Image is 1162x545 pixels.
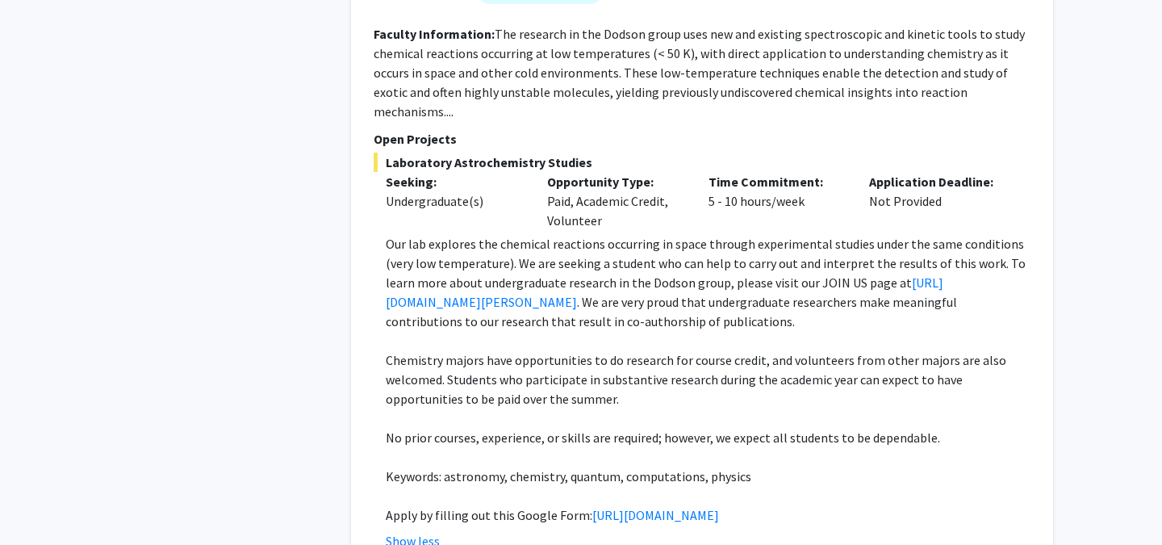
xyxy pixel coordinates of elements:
div: 5 - 10 hours/week [696,172,858,230]
iframe: Chat [12,472,69,533]
p: No prior courses, experience, or skills are required; however, we expect all students to be depen... [386,428,1030,447]
p: Apply by filling out this Google Form: [386,505,1030,525]
p: Application Deadline: [869,172,1006,191]
p: Open Projects [374,129,1030,149]
a: [URL][DOMAIN_NAME] [592,507,719,523]
p: Chemistry majors have opportunities to do research for course credit, and volunteers from other m... [386,350,1030,409]
b: Faculty Information: [374,26,495,42]
div: Undergraduate(s) [386,191,523,211]
div: Not Provided [857,172,1018,230]
p: Keywords: astronomy, chemistry, quantum, computations, physics [386,467,1030,486]
p: Our lab explores the chemical reactions occurring in space through experimental studies under the... [386,234,1030,331]
p: Opportunity Type: [547,172,684,191]
span: Laboratory Astrochemistry Studies [374,153,1030,172]
fg-read-more: The research in the Dodson group uses new and existing spectroscopic and kinetic tools to study c... [374,26,1025,119]
p: Time Commitment: [708,172,846,191]
div: Paid, Academic Credit, Volunteer [535,172,696,230]
p: Seeking: [386,172,523,191]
